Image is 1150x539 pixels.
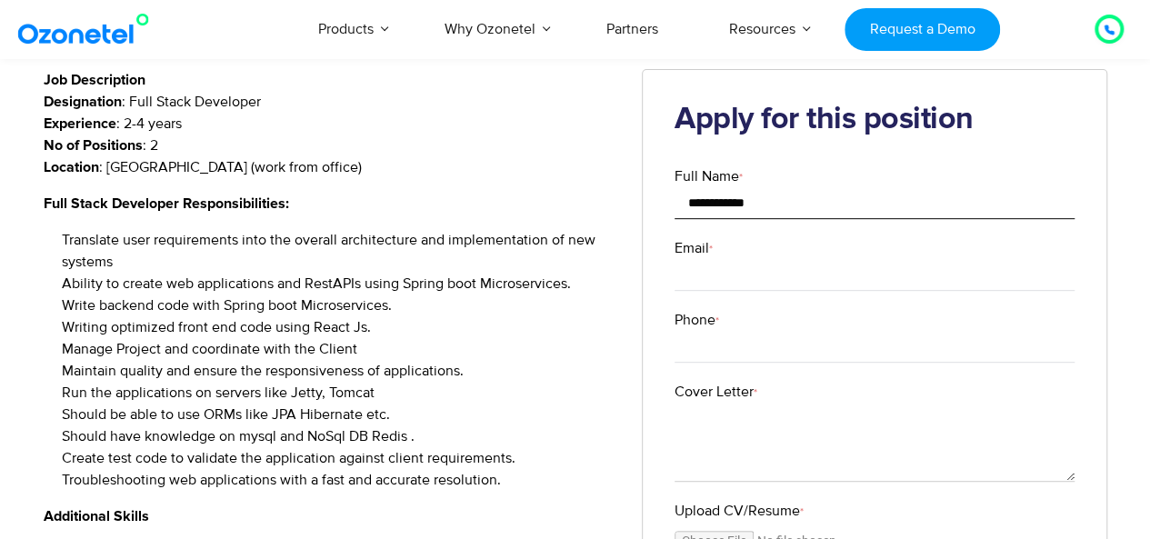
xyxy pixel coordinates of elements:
label: Full Name [675,165,1075,187]
li: Should be able to use ORMs like JPA Hibernate etc. [62,404,615,425]
li: Troubleshooting web applications with a fast and accurate resolution. [62,469,615,491]
li: Write backend code with Spring boot Microservices. [62,294,615,316]
a: Request a Demo [845,8,1000,51]
li: Should have knowledge on mysql and NoSql DB Redis . [62,425,615,447]
strong: Experience [44,116,116,131]
li: Maintain quality and ensure the responsiveness of applications. [62,360,615,382]
label: Email [675,237,1075,259]
strong: No of Positions [44,138,143,153]
li: Ability to create web applications and RestAPIs using Spring boot Microservices. [62,273,615,294]
li: Create test code to validate the application against client requirements. [62,447,615,469]
strong: Full Stack Developer Responsibilities: [44,196,289,211]
strong: Location [44,160,99,175]
p: : Full Stack Developer : 2-4 years : 2 : [GEOGRAPHIC_DATA] (work from office) [44,91,615,178]
label: Cover Letter [675,381,1075,403]
li: Run the applications on servers like Jetty, Tomcat [62,382,615,404]
h2: Apply for this position [675,102,1075,138]
li: Translate user requirements into the overall architecture and implementation of new systems [62,229,615,273]
strong: Additional Skills [44,509,149,524]
li: Manage Project and coordinate with the Client [62,338,615,360]
label: Phone [675,309,1075,331]
li: Writing optimized front end code using React Js. [62,316,615,338]
strong: Designation [44,95,122,109]
label: Upload CV/Resume [675,500,1075,522]
strong: Job Description [44,73,145,87]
